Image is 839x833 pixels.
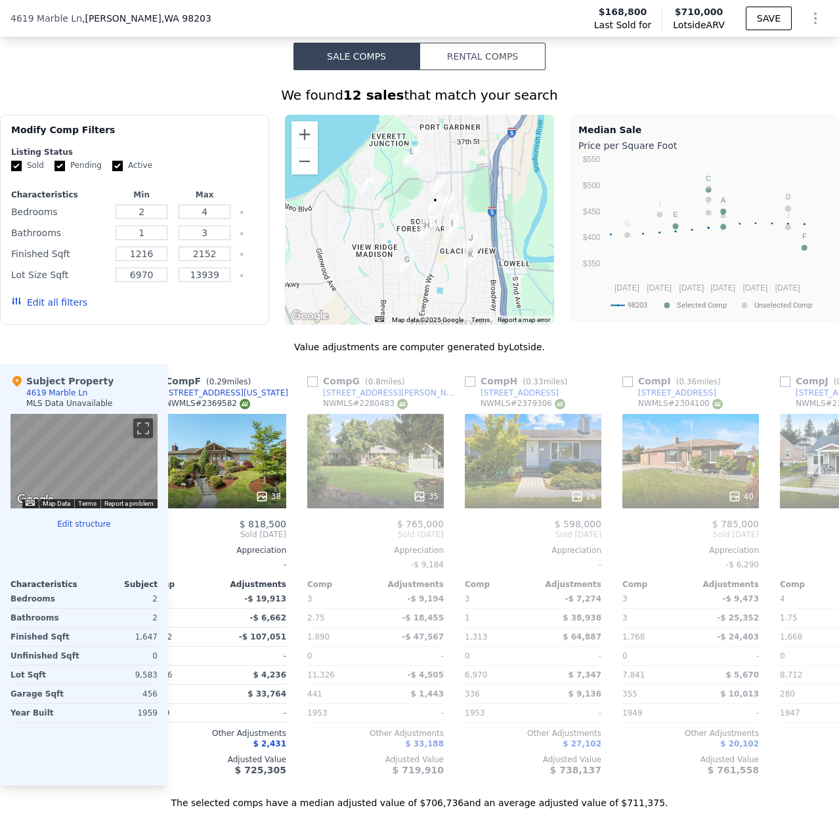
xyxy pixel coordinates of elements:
div: 5620 Wetmore Ave [463,248,478,270]
div: Appreciation [150,545,286,556]
div: Comp [465,579,533,590]
span: -$ 25,352 [717,613,759,622]
input: Active [112,161,123,171]
span: $ 33,764 [247,689,286,699]
span: $ 818,500 [240,519,286,529]
div: Comp F [150,375,256,388]
button: Show Options [802,5,828,31]
div: Year Built [11,704,81,722]
div: 1 [465,609,530,627]
div: 1953 [307,704,373,722]
span: 1,668 [780,632,802,641]
text: A [721,196,726,204]
span: -$ 18,455 [402,613,444,622]
span: -$ 6,662 [250,613,286,622]
span: 280 [780,689,795,699]
div: 1949 [622,704,688,722]
div: Median Sale [578,123,830,136]
span: $ 765,000 [397,519,444,529]
a: [STREET_ADDRESS][PERSON_NAME] [307,388,460,398]
span: 11,326 [307,670,335,680]
div: Max [176,190,234,200]
a: Terms (opens in new tab) [471,316,490,323]
div: Finished Sqft [11,245,108,263]
div: [STREET_ADDRESS] [481,388,559,398]
div: 38 [255,490,281,503]
span: 1,890 [307,632,330,641]
input: Pending [54,161,65,171]
a: [STREET_ADDRESS] [622,388,716,398]
div: Modify Comp Filters [11,123,258,147]
button: Clear [239,210,244,215]
span: ( miles) [517,377,572,386]
div: Bathrooms [11,609,81,627]
button: Rental Comps [419,43,546,70]
text: E [673,211,678,218]
div: Characteristics [11,190,108,200]
div: Appreciation [622,545,759,556]
span: 0.36 [679,377,697,386]
span: $ 27,102 [563,739,601,748]
div: [STREET_ADDRESS][US_STATE] [165,388,288,398]
span: , WA 98203 [161,13,211,24]
div: 4619 Marble Ln [26,388,87,398]
div: Comp H [465,375,572,388]
span: 4619 Marble Ln [11,12,82,25]
div: Lot Sqft [11,666,81,684]
div: Adjusted Value [622,754,759,765]
text: $500 [583,181,601,190]
div: - [221,647,286,665]
div: Finished Sqft [11,628,81,646]
text: B [721,211,725,219]
div: - [150,556,286,574]
button: Clear [239,231,244,236]
svg: A chart. [578,155,827,319]
div: Min [113,190,171,200]
span: $ 725,305 [235,765,286,775]
span: Map data ©2025 Google [392,316,463,323]
div: 4621 Delaware Ave [439,193,454,215]
img: NWMLS Logo [555,399,565,409]
text: Unselected Comp [754,301,812,310]
span: 0 [465,651,470,660]
span: 6,970 [465,670,487,680]
span: ( miles) [201,377,256,386]
span: $ 719,910 [393,765,444,775]
span: 8,712 [780,670,802,680]
div: 4961 Vesper Dr [419,219,434,241]
span: 0 [622,651,628,660]
div: 40 [728,490,754,503]
div: 4924 Vesper Dr [424,213,439,235]
div: Comp G [307,375,410,388]
div: Other Adjustments [465,728,601,739]
a: Report a problem [104,500,154,507]
span: 3 [307,594,312,603]
input: Sold [11,161,22,171]
button: Clear [239,273,244,278]
text: C [706,174,711,182]
a: [STREET_ADDRESS][US_STATE] [150,388,288,398]
strong: 12 sales [343,87,404,103]
span: Sold [DATE] [307,529,444,540]
div: Listing Status [11,147,258,157]
div: - [536,704,601,722]
div: 716 41st Pl [404,145,419,167]
span: $ 64,887 [563,632,601,641]
span: 0 [780,651,785,660]
div: 456 [87,685,158,703]
a: Terms (opens in new tab) [78,500,97,507]
div: 5717 Cady Rd [400,253,414,275]
button: Edit structure [11,519,158,529]
div: 3 [622,609,688,627]
span: 0.8 [368,377,381,386]
span: 3 [465,594,470,603]
span: $ 33,188 [405,739,444,748]
span: 4 [780,594,785,603]
div: [STREET_ADDRESS][PERSON_NAME] [323,388,460,398]
text: L [706,197,710,205]
text: G [624,220,630,228]
span: $ 738,137 [550,765,601,775]
span: $ 761,558 [708,765,759,775]
div: Characteristics [11,579,84,590]
button: Sale Comps [293,43,419,70]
